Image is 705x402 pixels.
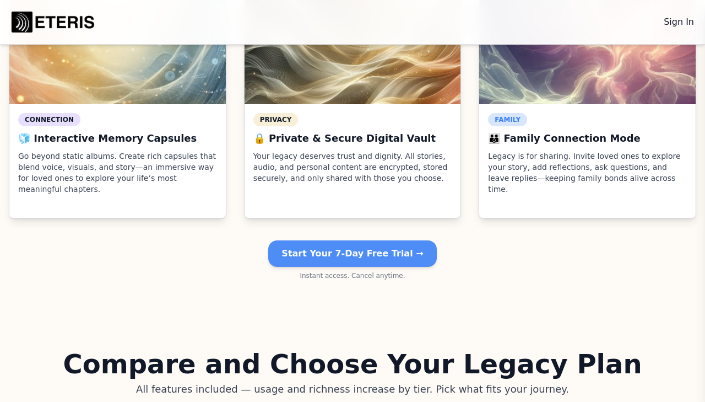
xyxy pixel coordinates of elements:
[253,113,299,126] span: PRIVACY
[253,151,452,209] p: Your legacy deserves trust and dignity. All stories, audio, and personal content are encrypted, s...
[661,13,696,31] a: Sign In
[300,271,405,280] p: Instant access. Cancel anytime.
[488,151,687,209] p: Legacy is for sharing. Invite loved ones to explore your story, add reflections, ask questions, a...
[18,151,217,209] p: Go beyond static albums. Create rich capsules that blend voice, visuals, and story—an immersive w...
[253,131,452,146] h3: 🔒 Private & Secure Digital Vault
[9,9,97,35] a: Eteris Logo
[9,351,696,377] h2: Compare and Choose Your Legacy Plan
[9,9,97,35] img: Eteris Life Logo
[488,113,527,126] span: FAMILY
[9,382,696,397] p: All features included — usage and richness increase by tier. Pick what fits your journey.
[268,240,436,267] a: Start Your 7-Day Free Trial →
[18,113,80,126] span: CONNECTION
[18,131,217,146] h3: 🧊 Interactive Memory Capsules
[488,131,687,146] h3: 👪 Family Connection Mode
